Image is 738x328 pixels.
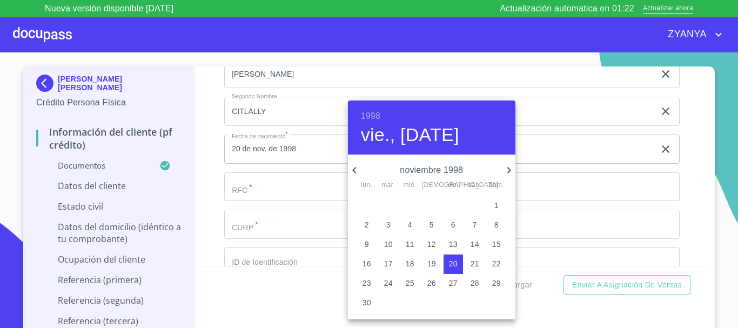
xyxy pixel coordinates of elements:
p: 13 [449,239,458,250]
button: 11 [400,235,420,255]
p: 16 [363,258,371,269]
p: 29 [492,278,501,289]
p: 8 [494,219,499,230]
button: 8 [487,216,506,235]
p: 12 [427,239,436,250]
button: 28 [465,274,485,293]
p: 6 [451,219,455,230]
button: 14 [465,235,485,255]
button: 2 [357,216,377,235]
button: 16 [357,255,377,274]
p: 26 [427,278,436,289]
p: 30 [363,297,371,308]
button: 6 [444,216,463,235]
p: 23 [363,278,371,289]
p: noviembre 1998 [361,164,502,177]
button: 20 [444,255,463,274]
button: 27 [444,274,463,293]
p: 17 [384,258,393,269]
button: 18 [400,255,420,274]
button: 19 [422,255,441,274]
span: mar. [379,180,398,191]
p: 1 [494,200,499,211]
p: 5 [430,219,434,230]
p: 4 [408,219,412,230]
span: lun. [357,180,377,191]
button: 23 [357,274,377,293]
p: 22 [492,258,501,269]
p: 11 [406,239,414,250]
p: 21 [471,258,479,269]
button: 17 [379,255,398,274]
p: 27 [449,278,458,289]
button: 22 [487,255,506,274]
p: 15 [492,239,501,250]
button: 13 [444,235,463,255]
p: 14 [471,239,479,250]
p: 2 [365,219,369,230]
button: 4 [400,216,420,235]
button: vie., [DATE] [361,124,459,146]
p: 10 [384,239,393,250]
span: mié. [400,180,420,191]
span: [DEMOGRAPHIC_DATA]. [422,180,441,191]
p: 9 [365,239,369,250]
p: 19 [427,258,436,269]
button: 7 [465,216,485,235]
button: 5 [422,216,441,235]
span: sáb. [465,180,485,191]
p: 18 [406,258,414,269]
button: 30 [357,293,377,313]
p: 20 [449,258,458,269]
span: vie. [444,180,463,191]
button: 3 [379,216,398,235]
button: 1998 [361,109,380,124]
p: 24 [384,278,393,289]
button: 24 [379,274,398,293]
button: 26 [422,274,441,293]
p: 25 [406,278,414,289]
button: 25 [400,274,420,293]
button: 15 [487,235,506,255]
p: 7 [473,219,477,230]
button: 21 [465,255,485,274]
button: 10 [379,235,398,255]
button: 29 [487,274,506,293]
p: 3 [386,219,391,230]
button: 9 [357,235,377,255]
span: dom. [487,180,506,191]
button: 12 [422,235,441,255]
p: 28 [471,278,479,289]
button: 1 [487,196,506,216]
